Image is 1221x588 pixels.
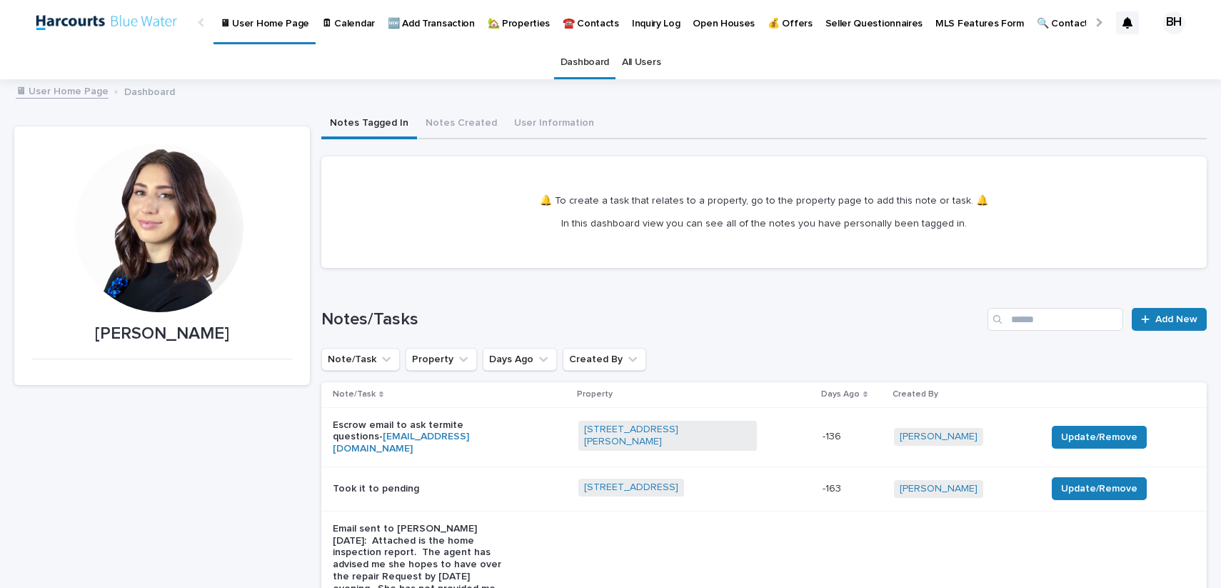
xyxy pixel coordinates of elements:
p: 🔔 To create a task that relates to a property, go to the property page to add this note or task. 🔔 [540,194,988,207]
a: [EMAIL_ADDRESS][DOMAIN_NAME] [333,432,469,454]
div: BH [1162,11,1185,34]
a: [STREET_ADDRESS][PERSON_NAME] [584,424,751,448]
button: Created By [563,348,646,371]
a: [STREET_ADDRESS] [584,482,678,494]
button: Notes Tagged In [321,109,417,139]
p: -163 [823,480,844,495]
a: Dashboard [561,46,609,79]
input: Search [988,308,1123,331]
span: Add New [1155,309,1197,329]
p: Dashboard [124,83,175,99]
p: Property [577,387,613,402]
a: All Users [622,46,660,79]
button: User Information [506,109,603,139]
button: Property [406,348,477,371]
p: Took it to pending [333,483,511,495]
h1: Notes/Tasks [321,309,982,330]
button: Update/Remove [1052,426,1147,449]
button: Days Ago [483,348,557,371]
p: In this dashboard view you can see all of the notes you have personally been tagged in. [540,217,988,230]
p: -136 [823,428,844,443]
a: [PERSON_NAME] [900,483,978,495]
p: [PERSON_NAME] [31,324,293,344]
button: Update/Remove [1052,477,1147,500]
p: Days Ago [821,387,860,402]
a: [PERSON_NAME] [900,431,978,443]
a: 🖥 User Home Page [16,82,109,99]
p: Escrow email to ask termite questions- [333,419,511,455]
p: Created By [893,387,938,402]
img: tNrfT9AQRbuT9UvJ4teX [29,9,184,37]
span: Update/Remove [1061,477,1137,501]
tr: Took it to pending[STREET_ADDRESS] -163-163 [PERSON_NAME] Update/Remove [321,467,1207,511]
a: Add New [1132,308,1207,331]
tr: Escrow email to ask termite questions-[EMAIL_ADDRESS][DOMAIN_NAME][STREET_ADDRESS][PERSON_NAME] -... [321,407,1207,467]
button: Notes Created [417,109,506,139]
p: Note/Task [333,387,376,402]
button: Note/Task [321,348,400,371]
span: Update/Remove [1061,425,1137,449]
